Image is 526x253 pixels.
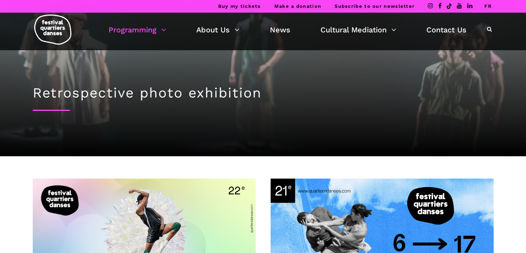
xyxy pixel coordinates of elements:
img: logo-fqd-med [34,15,71,45]
a: About Us [196,23,239,36]
a: Buy my tickets [218,3,261,9]
a: Cultural Mediation [320,23,396,36]
a: Contact Us [426,23,467,36]
a: News [270,23,290,36]
a: Programming [109,23,166,36]
a: FR [484,3,492,9]
a: Subscribe to our newsletter [335,3,414,9]
a: Make a donation [274,3,322,9]
h1: Retrospective photo exhibition [33,85,494,101]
